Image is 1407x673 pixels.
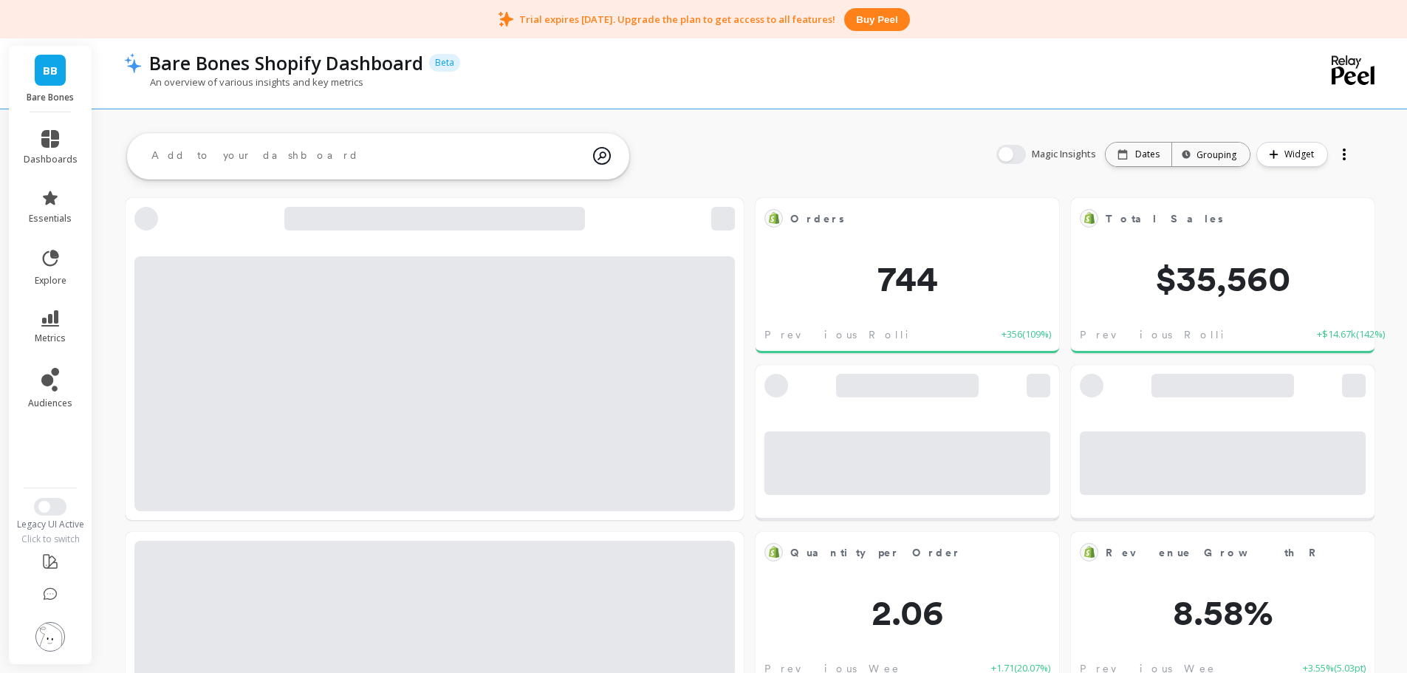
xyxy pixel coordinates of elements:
[9,533,92,545] div: Click to switch
[35,622,65,652] img: profile picture
[1080,327,1317,342] span: Previous Rolling 7-day
[844,8,909,31] button: Buy peel
[24,92,78,103] p: Bare Bones
[790,211,844,227] span: Orders
[1185,148,1236,162] div: Grouping
[1071,261,1375,296] span: $35,560
[1002,327,1051,342] span: +356 ( 109% )
[1317,327,1385,342] span: +$14.67k ( 142% )
[35,332,66,344] span: metrics
[149,50,423,75] p: Bare Bones Shopify Dashboard
[34,498,66,516] button: Switch to New UI
[9,519,92,530] div: Legacy UI Active
[124,52,142,73] img: header icon
[28,397,72,409] span: audiences
[1135,148,1160,160] p: Dates
[1256,142,1328,167] button: Widget
[756,261,1059,296] span: 744
[1032,147,1099,162] span: Magic Insights
[1106,211,1223,227] span: Total Sales
[790,545,961,561] span: Quantity per Order
[1106,542,1318,563] span: Revenue Growth Rate
[593,136,611,176] img: magic search icon
[756,595,1059,630] span: 2.06
[35,275,66,287] span: explore
[1106,545,1355,561] span: Revenue Growth Rate
[24,154,78,165] span: dashboards
[1071,595,1375,630] span: 8.58%
[790,542,1003,563] span: Quantity per Order
[790,208,1003,229] span: Orders
[429,54,460,72] p: Beta
[519,13,835,26] p: Trial expires [DATE]. Upgrade the plan to get access to all features!
[29,213,72,225] span: essentials
[1106,208,1318,229] span: Total Sales
[43,62,58,79] span: BB
[124,75,363,89] p: An overview of various insights and key metrics
[1284,147,1318,162] span: Widget
[764,327,1002,342] span: Previous Rolling 7-day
